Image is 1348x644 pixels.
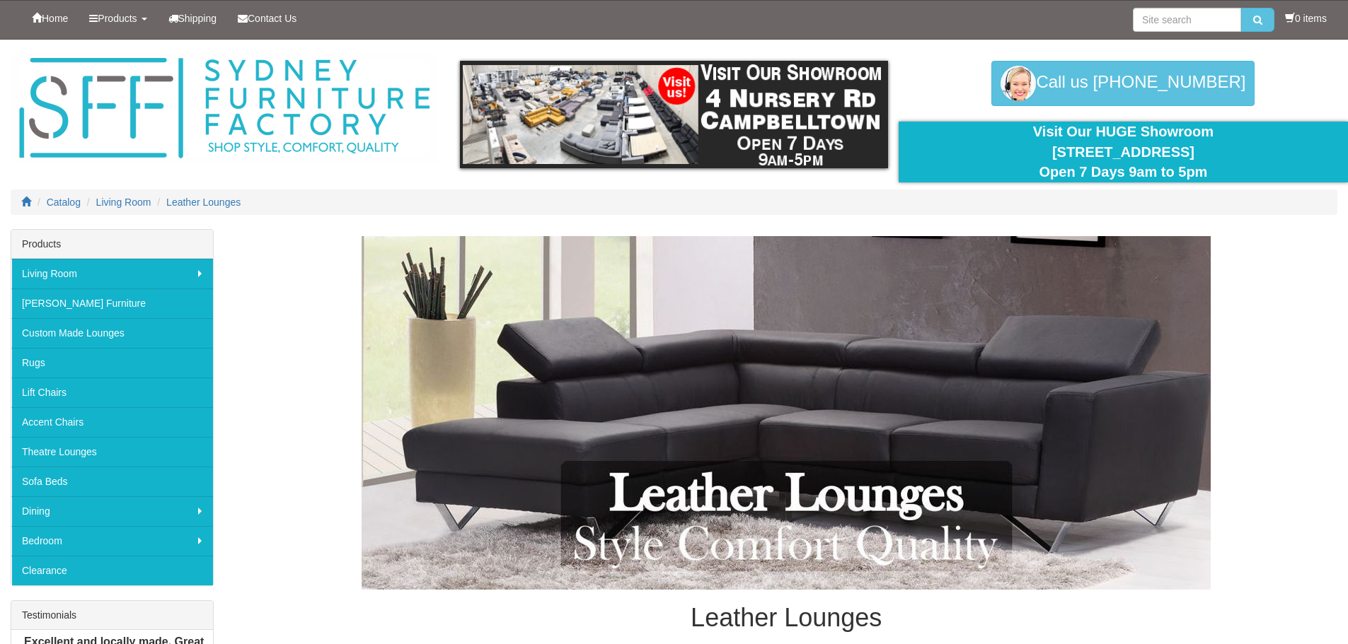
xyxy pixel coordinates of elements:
li: 0 items [1285,11,1327,25]
div: Products [11,230,213,259]
a: Leather Lounges [166,197,241,208]
img: showroom.gif [460,61,888,168]
a: [PERSON_NAME] Furniture [11,288,213,318]
span: Home [42,13,68,24]
input: Site search [1133,8,1241,32]
a: Dining [11,496,213,526]
img: Sydney Furniture Factory [12,54,437,163]
a: Rugs [11,348,213,377]
img: Leather Lounges [362,236,1211,590]
a: Bedroom [11,526,213,556]
a: Living Room [96,197,151,208]
div: Visit Our HUGE Showroom [STREET_ADDRESS] Open 7 Days 9am to 5pm [909,122,1337,182]
a: Custom Made Lounges [11,318,213,348]
a: Sofa Beds [11,467,213,496]
a: Catalog [47,197,81,208]
a: Shipping [158,1,228,36]
a: Theatre Lounges [11,437,213,467]
h1: Leather Lounges [235,604,1337,632]
a: Accent Chairs [11,407,213,437]
a: Home [21,1,79,36]
span: Shipping [178,13,217,24]
a: Living Room [11,259,213,288]
a: Products [79,1,157,36]
div: Testimonials [11,601,213,630]
span: Contact Us [248,13,296,24]
a: Clearance [11,556,213,585]
a: Lift Chairs [11,377,213,407]
a: Contact Us [227,1,307,36]
span: Products [98,13,137,24]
